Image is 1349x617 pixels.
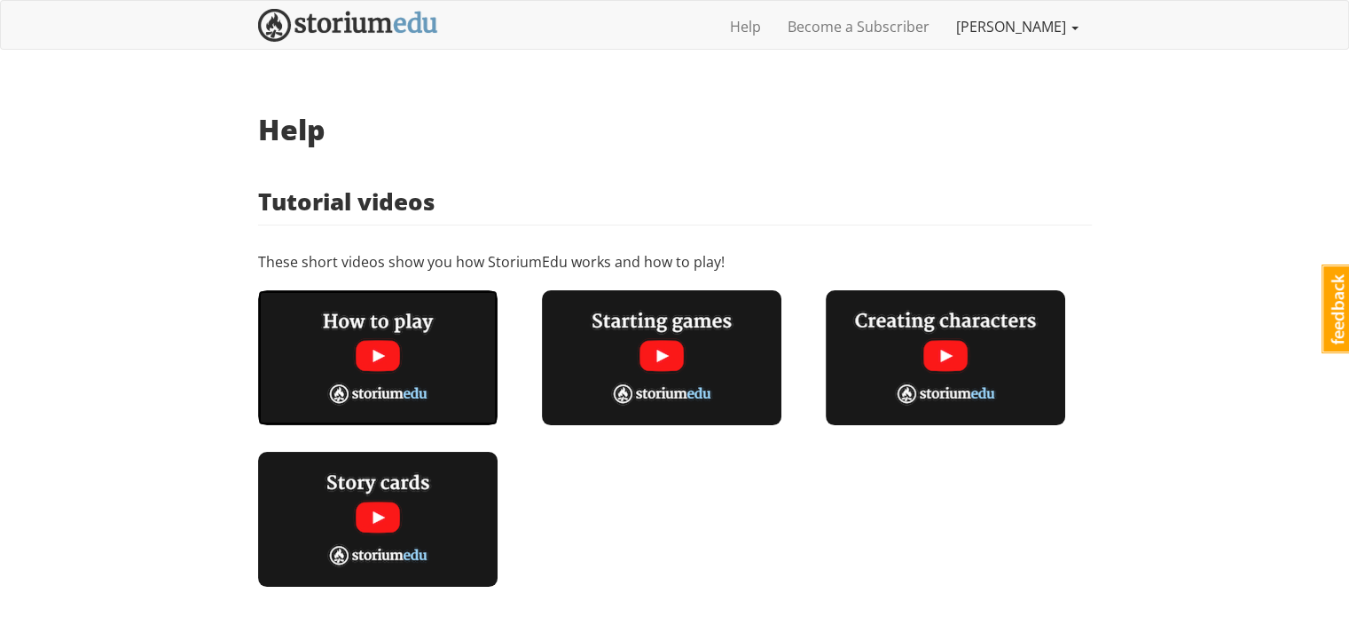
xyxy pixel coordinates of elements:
a: Help [717,4,774,49]
h3: Tutorial videos [258,189,1092,215]
h2: Help [258,114,1092,145]
a: Become a Subscriber [774,4,943,49]
img: Starting games [542,290,781,425]
a: [PERSON_NAME] [943,4,1092,49]
img: Creating characters [826,290,1065,425]
p: These short videos show you how StoriumEdu works and how to play! [258,252,1092,273]
img: How to play [258,290,498,425]
img: All about story cards [258,452,498,587]
img: StoriumEDU [258,9,438,42]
